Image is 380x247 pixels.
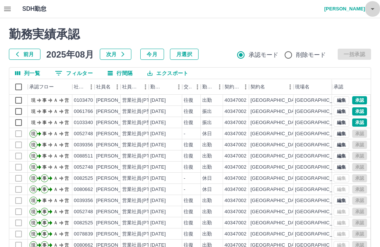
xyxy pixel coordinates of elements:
div: 営業社員(P契約) [122,108,158,115]
text: 事 [42,109,47,114]
text: 営 [65,198,69,203]
div: 40347002 [225,197,246,204]
div: 勤務区分 [202,79,214,95]
div: 出勤 [202,208,212,215]
div: 40347002 [225,220,246,227]
div: 営業社員(PT契約) [122,186,161,193]
div: [PERSON_NAME] [96,186,137,193]
button: メニュー [112,81,123,92]
div: [PERSON_NAME] [96,175,137,182]
div: [GEOGRAPHIC_DATA] [250,142,302,149]
text: 現 [31,209,36,214]
div: [GEOGRAPHIC_DATA] [250,97,302,104]
div: 承認 [334,79,343,95]
div: [DATE] [150,119,166,126]
div: 往復 [184,208,193,215]
div: 0052748 [74,130,93,137]
text: 事 [42,209,47,214]
text: 事 [42,220,47,225]
text: Ａ [53,165,58,170]
div: 承認フロー [29,79,54,95]
button: 行間隔 [102,68,138,79]
div: [PERSON_NAME] [96,130,137,137]
div: [DATE] [150,186,166,193]
div: 休日 [202,130,212,137]
div: 勤務日 [149,79,182,95]
div: 営業社員(PT契約) [122,220,161,227]
text: 事 [42,165,47,170]
text: 営 [65,176,69,181]
text: 事 [42,131,47,136]
button: エクスポート [141,68,194,79]
text: Ａ [53,120,58,125]
div: 承認 [332,79,371,95]
button: メニュー [214,81,225,92]
div: 40347002 [225,108,246,115]
span: 承認モード [249,51,279,59]
text: 事 [42,120,47,125]
text: 事 [42,198,47,203]
button: 前月 [9,49,40,60]
div: 社員番号 [74,79,86,95]
button: 承認 [352,96,367,104]
div: [PERSON_NAME] [96,119,137,126]
button: 承認 [352,118,367,127]
text: 事 [42,153,47,159]
div: 0103340 [74,119,93,126]
div: 出勤 [202,97,212,104]
text: 営 [65,131,69,136]
div: 契約コード [223,79,249,95]
div: [PERSON_NAME] [96,97,137,104]
div: 現場名 [294,79,338,95]
div: 社員区分 [122,79,140,95]
div: [GEOGRAPHIC_DATA] [250,130,302,137]
button: 編集 [334,96,349,104]
div: 契約コード [225,79,240,95]
div: 往復 [184,119,193,126]
div: 現場名 [295,79,309,95]
div: [GEOGRAPHIC_DATA] [250,164,302,171]
div: [PERSON_NAME] [96,108,137,115]
div: 0082525 [74,175,93,182]
div: 勤務区分 [201,79,223,95]
div: 振出 [202,119,212,126]
text: 現 [31,165,36,170]
div: [GEOGRAPHIC_DATA] [250,231,302,238]
text: 現 [31,220,36,225]
div: 交通費 [182,79,201,95]
div: 営業社員(PT契約) [122,130,161,137]
div: [GEOGRAPHIC_DATA] [250,153,302,160]
div: [DATE] [150,231,166,238]
div: 出勤 [202,220,212,227]
button: フィルター表示 [49,68,99,79]
div: 営業社員(PT契約) [122,231,161,238]
text: 現 [31,131,36,136]
div: 営業社員(PT契約) [122,164,161,171]
div: 往復 [184,231,193,238]
button: メニュー [192,81,203,92]
button: 編集 [334,107,349,116]
text: 営 [65,142,69,147]
div: 40347002 [225,231,246,238]
button: 編集 [334,130,349,138]
text: 営 [65,209,69,214]
div: 40347002 [225,130,246,137]
div: [DATE] [150,208,166,215]
div: 40347002 [225,97,246,104]
div: - [184,175,185,182]
text: 営 [65,153,69,159]
div: [DATE] [150,175,166,182]
div: 40347002 [225,119,246,126]
div: [GEOGRAPHIC_DATA] [250,220,302,227]
text: Ａ [53,198,58,203]
div: 営業社員(P契約) [122,142,158,149]
div: [GEOGRAPHIC_DATA] [250,175,302,182]
button: 今月 [140,49,164,60]
text: Ａ [53,142,58,147]
button: メニュー [285,81,296,92]
div: 契約名 [250,79,265,95]
div: 0078839 [74,231,93,238]
div: 承認フロー [28,79,72,95]
text: 現 [31,142,36,147]
text: 現 [31,198,36,203]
